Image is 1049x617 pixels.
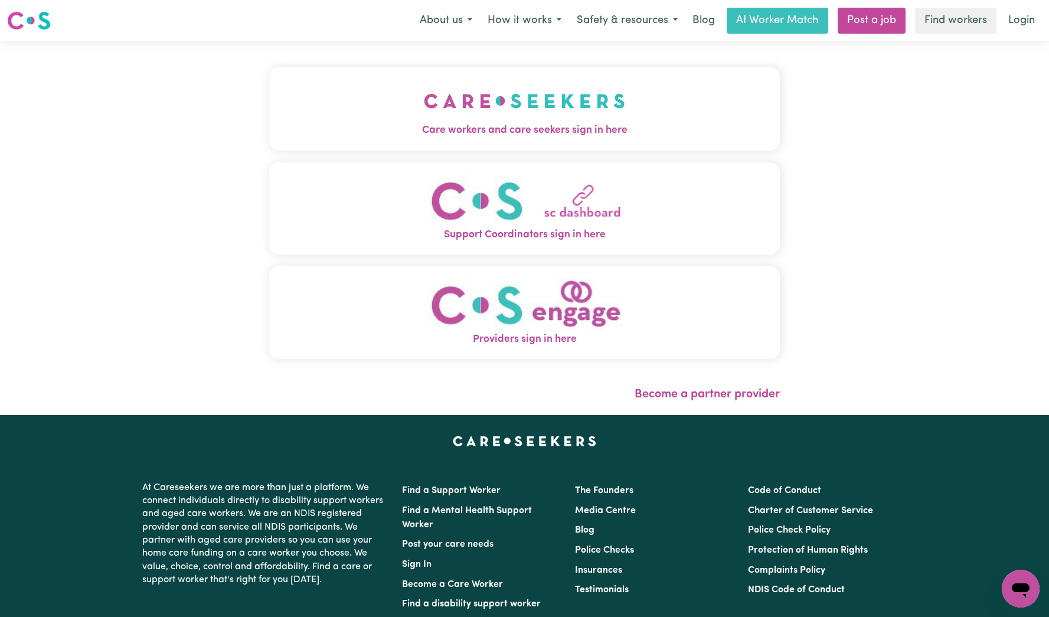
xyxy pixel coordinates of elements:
[748,566,825,575] a: Complaints Policy
[575,506,636,515] a: Media Centre
[7,7,51,34] a: Careseekers logo
[269,162,780,255] button: Support Coordinators sign in here
[1001,8,1042,34] a: Login
[402,506,532,530] a: Find a Mental Health Support Worker
[575,585,629,595] a: Testimonials
[142,476,388,592] p: At Careseekers we are more than just a platform. We connect individuals directly to disability su...
[269,123,780,138] span: Care workers and care seekers sign in here
[727,8,828,34] a: AI Worker Match
[269,67,780,150] button: Care workers and care seekers sign in here
[748,486,821,495] a: Code of Conduct
[412,8,480,33] button: About us
[7,10,51,31] img: Careseekers logo
[269,227,780,243] span: Support Coordinators sign in here
[748,525,831,535] a: Police Check Policy
[269,266,780,359] button: Providers sign in here
[480,8,569,33] button: How it works
[915,8,996,34] a: Find workers
[402,599,541,609] a: Find a disability support worker
[569,8,685,33] button: Safety & resources
[402,580,503,589] a: Become a Care Worker
[748,546,868,555] a: Protection of Human Rights
[1002,570,1040,608] iframe: Button to launch messaging window
[575,486,633,495] a: The Founders
[748,506,873,515] a: Charter of Customer Service
[838,8,906,34] a: Post a job
[453,436,596,446] a: Careseekers home page
[575,566,622,575] a: Insurances
[402,560,432,569] a: Sign In
[575,525,594,535] a: Blog
[635,389,780,400] a: Become a partner provider
[575,546,634,555] a: Police Checks
[402,486,501,495] a: Find a Support Worker
[748,585,845,595] a: NDIS Code of Conduct
[402,540,494,549] a: Post your care needs
[269,332,780,347] span: Providers sign in here
[685,8,722,34] a: Blog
